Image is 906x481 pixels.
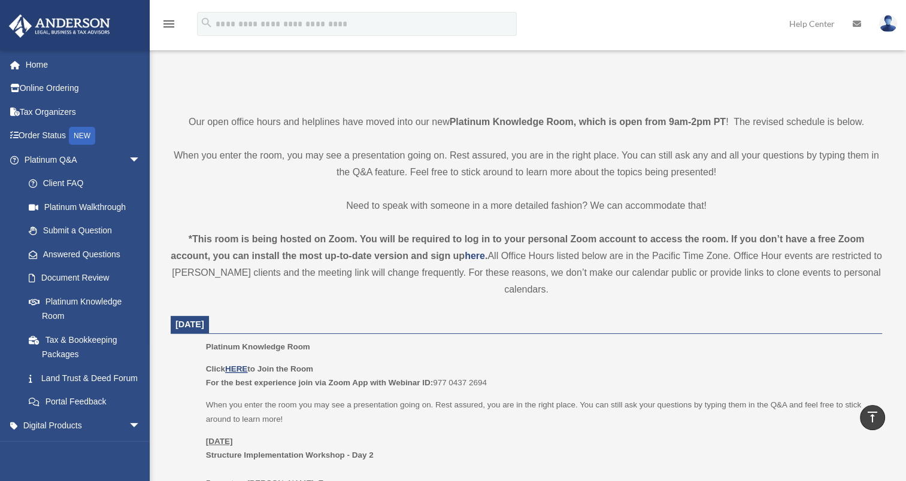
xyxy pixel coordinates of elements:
[17,219,159,243] a: Submit a Question
[17,266,159,290] a: Document Review
[465,251,485,261] a: here
[8,77,159,101] a: Online Ordering
[879,15,897,32] img: User Pic
[206,364,313,373] b: Click to Join the Room
[171,231,882,298] div: All Office Hours listed below are in the Pacific Time Zone. Office Hour events are restricted to ...
[206,450,374,459] b: Structure Implementation Workshop - Day 2
[171,147,882,181] p: When you enter the room, you may see a presentation going on. Rest assured, you are in the right ...
[5,14,114,38] img: Anderson Advisors Platinum Portal
[8,413,159,437] a: Digital Productsarrow_drop_down
[129,148,153,172] span: arrow_drop_down
[860,405,885,430] a: vertical_align_top
[225,364,247,373] a: HERE
[17,290,153,328] a: Platinum Knowledge Room
[8,100,159,124] a: Tax Organizers
[206,362,874,390] p: 977 0437 2694
[200,16,213,29] i: search
[162,21,176,31] a: menu
[206,437,233,446] u: [DATE]
[206,342,310,351] span: Platinum Knowledge Room
[69,127,95,145] div: NEW
[171,114,882,130] p: Our open office hours and helplines have moved into our new ! The revised schedule is below.
[171,197,882,214] p: Need to speak with someone in a more detailed fashion? We can accommodate that!
[485,251,487,261] strong: .
[206,378,433,387] b: For the best experience join via Zoom App with Webinar ID:
[8,53,159,77] a: Home
[206,398,874,426] p: When you enter the room you may see a presentation going on. Rest assured, you are in the right p...
[17,195,159,219] a: Platinum Walkthrough
[865,410,880,424] i: vertical_align_top
[175,319,204,329] span: [DATE]
[17,242,159,266] a: Answered Questions
[8,148,159,172] a: Platinum Q&Aarrow_drop_down
[8,437,159,461] a: My Entitiesarrow_drop_down
[171,234,864,261] strong: *This room is being hosted on Zoom. You will be required to log in to your personal Zoom account ...
[450,117,726,127] strong: Platinum Knowledge Room, which is open from 9am-2pm PT
[129,437,153,462] span: arrow_drop_down
[17,172,159,196] a: Client FAQ
[17,366,159,390] a: Land Trust & Deed Forum
[162,17,176,31] i: menu
[17,328,159,366] a: Tax & Bookkeeping Packages
[17,390,159,414] a: Portal Feedback
[8,124,159,148] a: Order StatusNEW
[129,413,153,438] span: arrow_drop_down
